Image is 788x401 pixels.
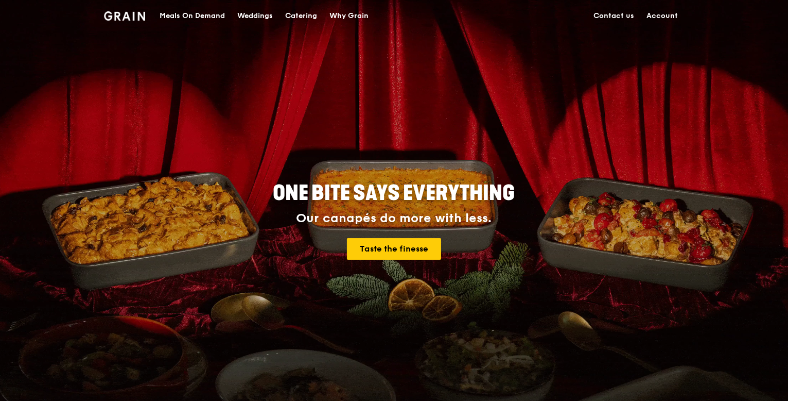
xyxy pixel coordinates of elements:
div: Meals On Demand [160,1,225,31]
a: Why Grain [323,1,375,31]
div: Our canapés do more with less. [209,211,580,226]
div: Why Grain [329,1,369,31]
div: Catering [285,1,317,31]
img: Grain [104,11,146,21]
a: Taste the finesse [347,238,441,260]
a: Account [641,1,685,31]
a: Catering [279,1,323,31]
a: Weddings [231,1,279,31]
span: ONE BITE SAYS EVERYTHING [273,181,515,206]
a: Contact us [588,1,641,31]
div: Weddings [237,1,273,31]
